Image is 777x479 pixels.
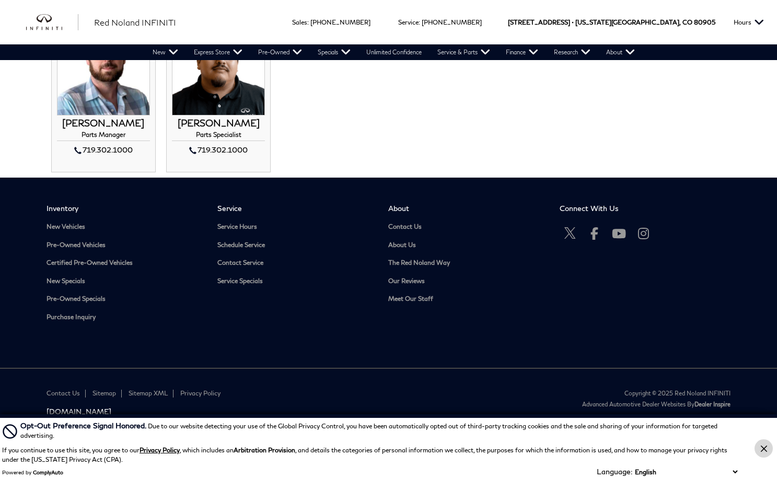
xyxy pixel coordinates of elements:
[422,18,482,26] a: [PHONE_NUMBER]
[250,44,310,60] a: Pre-Owned
[129,389,168,397] a: Sitemap XML
[180,389,221,397] a: Privacy Policy
[388,259,543,267] a: The Red Noland Way
[47,204,202,213] span: Inventory
[633,223,654,244] a: Open Instagram in a new window
[217,259,373,267] a: Contact Service
[217,204,373,213] span: Service
[57,131,150,141] h4: Parts Manager
[47,295,202,303] a: Pre-Owned Specials
[398,18,419,26] span: Service
[47,223,202,231] a: New Vehicles
[145,44,643,60] nav: Main Navigation
[498,44,546,60] a: Finance
[292,18,307,26] span: Sales
[26,14,78,31] img: INFINITI
[57,144,150,156] div: 719.302.1000
[47,313,202,321] a: Purchase Inquiry
[358,44,430,60] a: Unlimited Confidence
[2,469,63,475] div: Powered by
[560,204,715,213] span: Connect With Us
[140,446,180,454] a: Privacy Policy
[172,131,265,141] h4: Parts Specialist
[388,295,543,303] a: Meet Our Staff
[2,446,727,463] p: If you continue to use this site, you agree to our , which includes an , and details the categori...
[234,446,295,454] strong: Arbitration Provision
[217,223,373,231] a: Service Hours
[307,18,309,26] span: :
[546,44,598,60] a: Research
[310,44,358,60] a: Specials
[47,277,202,285] a: New Specials
[755,439,773,458] button: Close Button
[47,389,80,397] a: Contact Us
[47,407,380,416] a: [DOMAIN_NAME]
[57,22,150,115] img: CHARLIE HOWARD
[388,241,543,249] a: About Us
[598,44,643,60] a: About
[47,259,202,267] a: Certified Pre-Owned Vehicles
[310,18,370,26] a: [PHONE_NUMBER]
[396,401,730,407] div: Advanced Automotive Dealer Websites by
[609,223,630,244] a: Open Youtube-play in a new window
[145,44,186,60] a: New
[694,401,730,407] a: Dealer Inspire
[186,44,250,60] a: Express Store
[217,277,373,285] a: Service Specials
[632,467,740,477] select: Language Select
[92,389,116,397] a: Sitemap
[20,421,148,430] span: Opt-Out Preference Signal Honored .
[33,469,63,475] a: ComplyAuto
[388,277,543,285] a: Our Reviews
[172,22,265,115] img: JASON VELASQUEZ
[508,18,715,26] a: [STREET_ADDRESS] • [US_STATE][GEOGRAPHIC_DATA], CO 80905
[172,144,265,156] div: 719.302.1000
[172,118,265,128] h3: [PERSON_NAME]
[560,223,581,244] a: Open Twitter in a new window
[584,223,605,244] a: Open Facebook in a new window
[94,16,176,29] a: Red Noland INFINITI
[57,118,150,128] h3: [PERSON_NAME]
[396,390,730,396] div: Copyright © 2025 Red Noland INFINITI
[430,44,498,60] a: Service & Parts
[388,204,543,213] span: About
[419,18,420,26] span: :
[94,17,176,27] span: Red Noland INFINITI
[26,14,78,31] a: infiniti
[388,223,543,231] a: Contact Us
[597,468,632,475] div: Language:
[217,241,373,249] a: Schedule Service
[47,241,202,249] a: Pre-Owned Vehicles
[20,420,740,440] div: Due to our website detecting your use of the Global Privacy Control, you have been automatically ...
